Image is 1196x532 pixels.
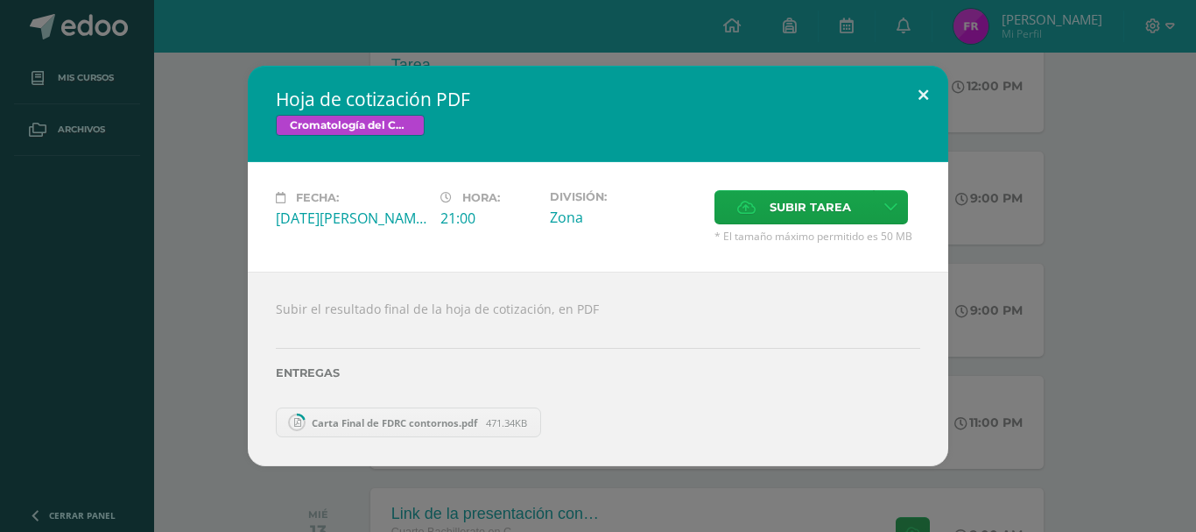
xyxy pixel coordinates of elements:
span: Hora: [462,191,500,204]
span: Carta Final de FDRC contornos.pdf [303,416,486,429]
label: División: [550,190,700,203]
div: 21:00 [440,209,536,228]
label: Entregas [276,366,920,379]
div: Zona [550,208,700,227]
span: 471.34KB [486,416,527,429]
span: * El tamaño máximo permitido es 50 MB [714,229,920,244]
button: Close (Esc) [898,66,948,125]
span: Subir tarea [770,191,851,223]
h2: Hoja de cotización PDF [276,87,920,111]
a: Carta Final de FDRC contornos.pdf [276,408,541,437]
span: Fecha: [296,191,339,204]
div: [DATE][PERSON_NAME] [276,209,426,228]
span: Cromatología del Color [276,115,425,136]
div: Subir el resultado final de la hoja de cotización, en PDF [248,272,948,466]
